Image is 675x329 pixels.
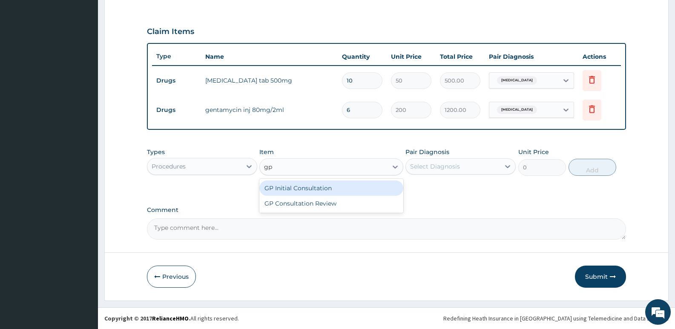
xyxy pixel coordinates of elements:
[152,315,189,322] a: RelianceHMO
[147,27,194,37] h3: Claim Items
[518,148,549,156] label: Unit Price
[443,314,669,323] div: Redefining Heath Insurance in [GEOGRAPHIC_DATA] using Telemedicine and Data Science!
[104,315,190,322] strong: Copyright © 2017 .
[405,148,449,156] label: Pair Diagnosis
[4,232,162,262] textarea: Type your message and hit 'Enter'
[201,48,338,65] th: Name
[259,148,274,156] label: Item
[152,102,201,118] td: Drugs
[578,48,621,65] th: Actions
[201,72,338,89] td: [MEDICAL_DATA] tab 500mg
[147,149,165,156] label: Types
[387,48,436,65] th: Unit Price
[259,196,403,211] div: GP Consultation Review
[201,101,338,118] td: gentamycin inj 80mg/2ml
[497,76,537,85] span: [MEDICAL_DATA]
[436,48,485,65] th: Total Price
[485,48,578,65] th: Pair Diagnosis
[152,73,201,89] td: Drugs
[140,4,160,25] div: Minimize live chat window
[16,43,34,64] img: d_794563401_company_1708531726252_794563401
[152,49,201,64] th: Type
[147,206,626,214] label: Comment
[49,107,118,193] span: We're online!
[575,266,626,288] button: Submit
[147,266,196,288] button: Previous
[152,162,186,171] div: Procedures
[98,307,675,329] footer: All rights reserved.
[569,159,616,176] button: Add
[497,106,537,114] span: [MEDICAL_DATA]
[410,162,460,171] div: Select Diagnosis
[44,48,143,59] div: Chat with us now
[338,48,387,65] th: Quantity
[259,180,403,196] div: GP Initial Consultation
